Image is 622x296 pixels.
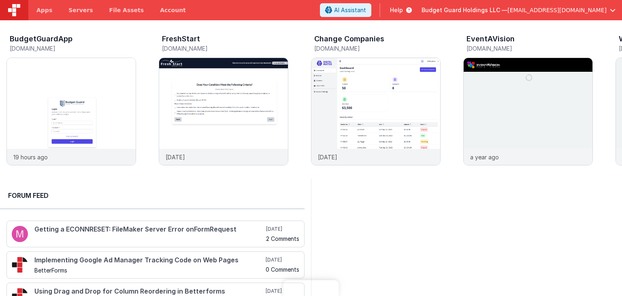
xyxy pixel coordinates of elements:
h4: Getting a ECONNRESET: FileMaker Server Error onFormRequest [34,226,264,233]
h3: FreshStart [162,35,200,43]
img: 295_2.png [12,257,28,273]
span: Servers [68,6,93,14]
h2: Forum Feed [8,191,296,200]
h5: [DATE] [266,257,299,263]
span: Apps [36,6,52,14]
span: Budget Guard Holdings LLC — [422,6,507,14]
h5: [DOMAIN_NAME] [314,45,441,51]
h4: Using Drag and Drop for Column Reordering in Betterforms [34,288,264,295]
img: 100.png [12,226,28,242]
h5: 0 Comments [266,266,299,272]
h3: BudgetGuardApp [10,35,72,43]
h5: [DOMAIN_NAME] [162,45,288,51]
h5: BetterForms [34,267,264,273]
span: [EMAIL_ADDRESS][DOMAIN_NAME] [507,6,607,14]
h5: [DATE] [266,226,299,232]
span: Help [390,6,403,14]
button: AI Assistant [320,3,371,17]
p: a year ago [470,153,499,161]
span: AI Assistant [334,6,366,14]
span: File Assets [109,6,144,14]
p: [DATE] [166,153,185,161]
h3: Change Companies [314,35,384,43]
h5: [DATE] [266,288,299,294]
h5: 2 Comments [266,236,299,242]
h4: Implementing Google Ad Manager Tracking Code on Web Pages [34,257,264,264]
a: Implementing Google Ad Manager Tracking Code on Web Pages BetterForms [DATE] 0 Comments [6,251,305,279]
h5: [DOMAIN_NAME] [466,45,593,51]
p: [DATE] [318,153,337,161]
a: Getting a ECONNRESET: FileMaker Server Error onFormRequest [DATE] 2 Comments [6,221,305,247]
h5: [DOMAIN_NAME] [10,45,136,51]
h3: EventAVision [466,35,515,43]
button: Budget Guard Holdings LLC — [EMAIL_ADDRESS][DOMAIN_NAME] [422,6,616,14]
